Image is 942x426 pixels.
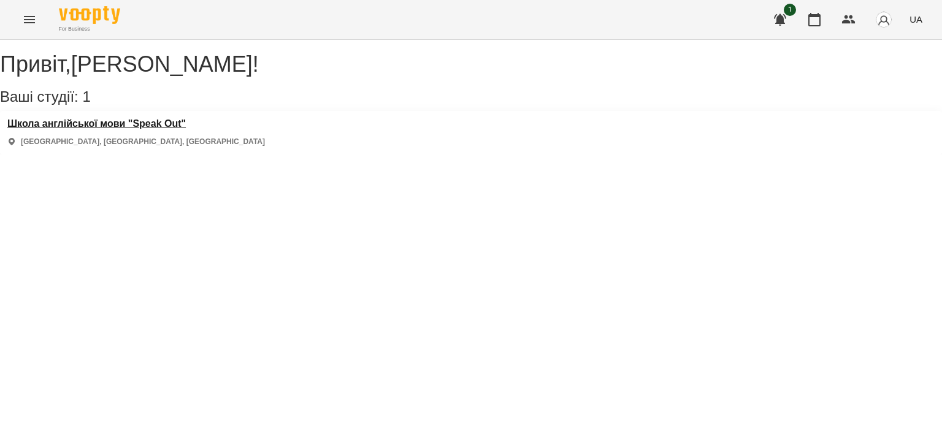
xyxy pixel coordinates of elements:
[21,137,265,147] p: [GEOGRAPHIC_DATA], [GEOGRAPHIC_DATA], [GEOGRAPHIC_DATA]
[909,13,922,26] span: UA
[784,4,796,16] span: 1
[59,6,120,24] img: Voopty Logo
[905,8,927,31] button: UA
[59,25,120,33] span: For Business
[15,5,44,34] button: Menu
[875,11,892,28] img: avatar_s.png
[7,118,265,129] a: Школа англійської мови "Speak Out"
[82,88,90,105] span: 1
